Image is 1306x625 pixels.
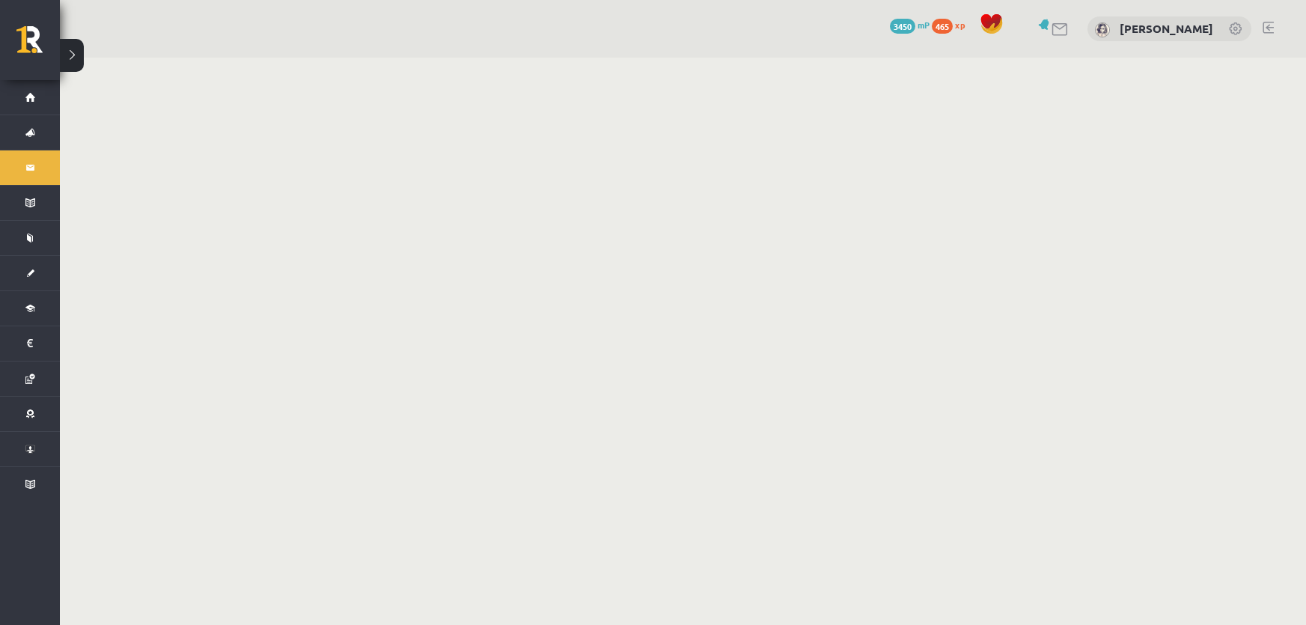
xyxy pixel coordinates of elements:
[16,26,60,64] a: Rīgas 1. Tālmācības vidusskola
[890,19,915,34] span: 3450
[918,19,930,31] span: mP
[932,19,953,34] span: 465
[1095,22,1110,37] img: Ketrija Kuguliņa
[932,19,972,31] a: 465 xp
[890,19,930,31] a: 3450 mP
[1120,21,1213,36] a: [PERSON_NAME]
[955,19,965,31] span: xp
